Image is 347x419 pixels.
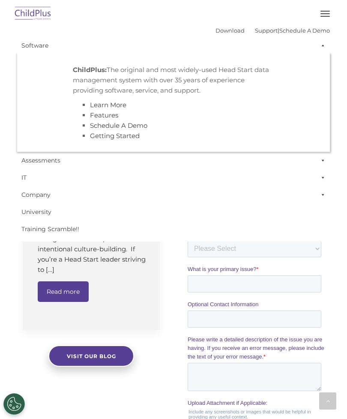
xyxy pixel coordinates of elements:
button: Cookies Settings [3,393,25,415]
a: Schedule A Demo [279,27,330,34]
a: Training Scramble!! [17,220,330,238]
a: Company [17,186,330,203]
a: Software [17,37,330,54]
a: Download [215,27,245,34]
a: Getting Started [90,132,140,140]
a: Support [255,27,278,34]
span: Visit our blog [66,353,116,359]
a: Visit our blog [48,345,134,367]
p: Exceptional teams don’t happen by chance. They’re the product of thoughtful leadership and intent... [38,213,147,275]
a: Schedule A Demo [90,121,147,130]
strong: ChildPlus: [73,66,107,74]
a: University [17,203,330,220]
p: The original and most widely-used Head Start data management system with over 35 years of experie... [73,65,274,96]
font: | [215,27,330,34]
a: IT [17,169,330,186]
a: Features [90,111,118,119]
iframe: Chat Widget [304,378,347,419]
a: Learn More [90,101,126,109]
img: ChildPlus by Procare Solutions [13,4,53,24]
a: Assessments [17,152,330,169]
a: Read more [38,281,89,302]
